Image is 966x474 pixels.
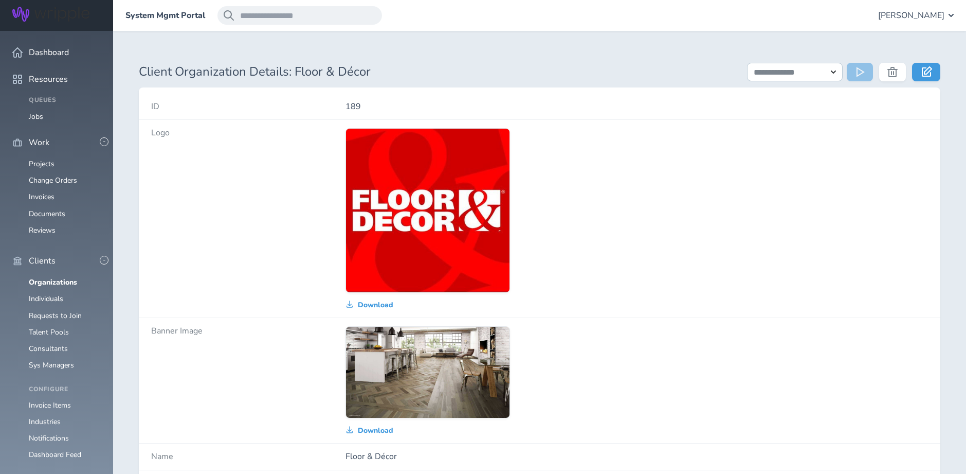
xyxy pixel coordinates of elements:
a: Individuals [29,294,63,304]
h4: Name [151,452,345,461]
button: - [100,256,108,265]
h4: Banner Image [151,326,345,336]
span: Download [358,301,393,309]
span: Resources [29,75,68,84]
p: Floor & Décor [345,452,928,461]
img: Wripple [12,7,89,22]
img: Z [346,129,509,292]
span: Download [358,427,393,435]
a: Dashboard Feed [29,450,81,460]
span: Dashboard [29,48,69,57]
button: - [100,137,108,146]
a: Organizations [29,277,77,287]
a: System Mgmt Portal [125,11,205,20]
a: Edit [912,63,940,81]
h4: Configure [29,386,101,393]
a: Jobs [29,112,43,121]
a: Requests to Join [29,311,82,321]
a: Change Orders [29,175,77,185]
a: Invoice Items [29,400,71,410]
a: Talent Pools [29,327,69,337]
a: Industries [29,417,61,427]
img: 2Q== [346,327,509,418]
a: Documents [29,209,65,219]
a: Invoices [29,192,54,202]
button: [PERSON_NAME] [878,6,954,25]
span: Work [29,138,49,147]
h1: Client Organization Details: Floor & Décor [139,65,735,79]
a: Notifications [29,433,69,443]
a: Projects [29,159,54,169]
span: [PERSON_NAME] [878,11,944,20]
h4: ID [151,102,345,111]
button: Delete [879,63,906,81]
a: Reviews [29,225,56,235]
a: Consultants [29,344,68,354]
a: Sys Managers [29,360,74,370]
p: 189 [345,102,928,111]
h4: Queues [29,97,101,104]
span: Clients [29,256,56,266]
h4: Logo [151,128,345,137]
button: Run Action [847,63,873,81]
